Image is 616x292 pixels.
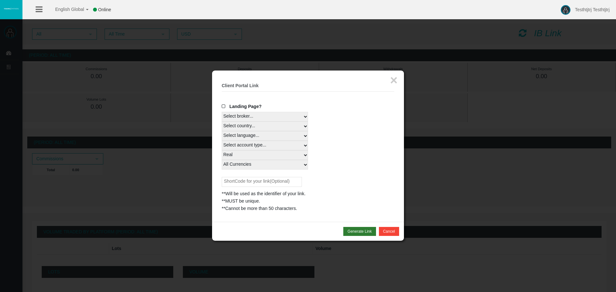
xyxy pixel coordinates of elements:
[222,190,394,197] div: **Will be used as the identifier of your link.
[229,104,261,109] span: Landing Page?
[222,197,394,205] div: **MUST be unique.
[47,7,84,12] span: English Global
[98,7,111,12] span: Online
[343,227,376,236] button: Generate Link
[222,177,302,187] input: ShortCode for your link(Optional)
[222,83,259,88] b: Client Portal Link
[3,7,19,10] img: logo.svg
[390,74,398,87] button: ×
[379,227,399,236] button: Cancel
[222,205,394,212] div: **Cannot be more than 50 characters.
[575,7,610,12] span: Testhtjtrj Testhtjtrj
[561,5,570,15] img: user-image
